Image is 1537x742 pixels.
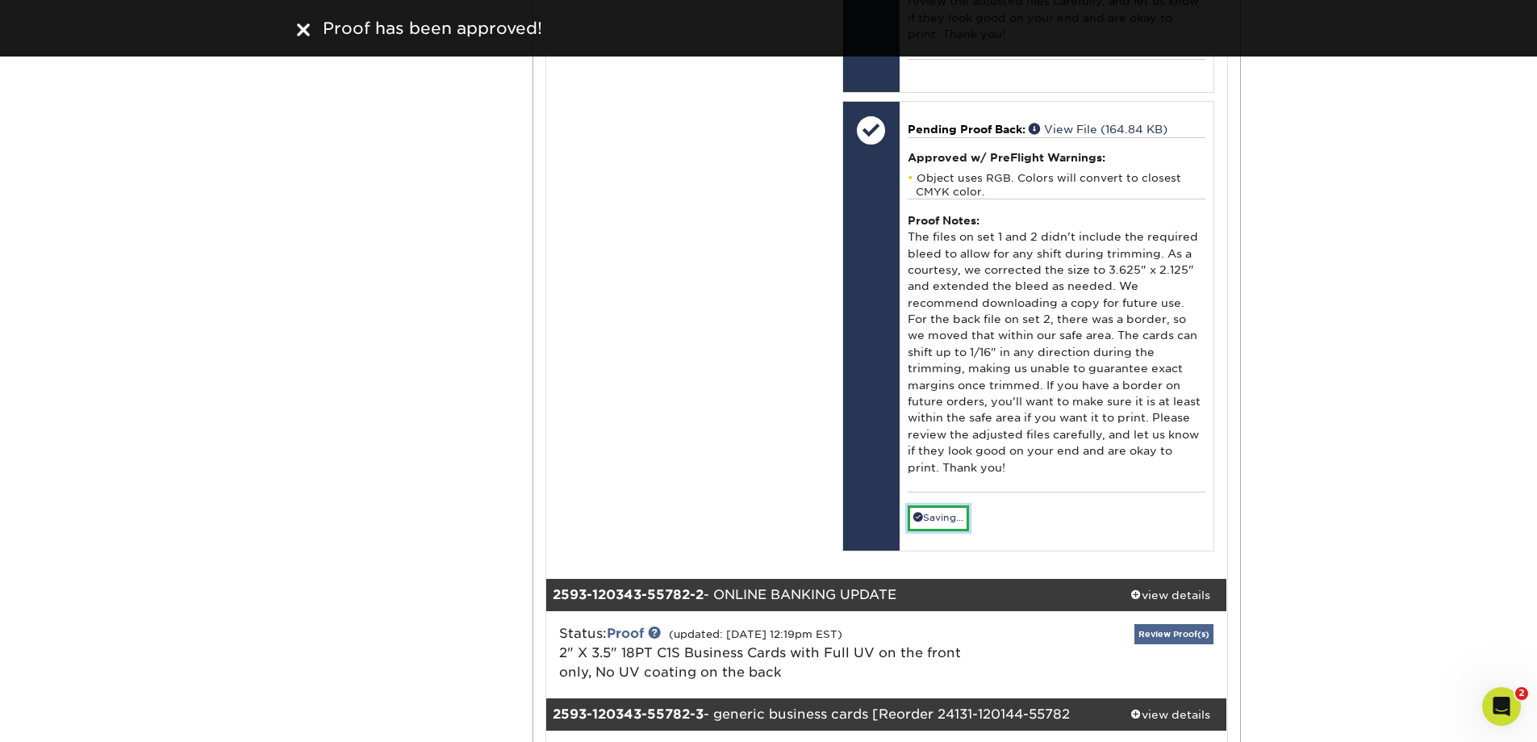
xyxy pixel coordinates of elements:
[1113,698,1227,731] a: view details
[1113,706,1227,723] div: view details
[908,199,1205,493] div: The files on set 1 and 2 didn't include the required bleed to allow for any shift during trimming...
[908,214,979,227] strong: Proof Notes:
[323,19,542,38] span: Proof has been approved!
[559,645,961,680] a: 2" X 3.5" 18PT C1S Business Cards with Full UV on the front only, No UV coating on the back
[1134,624,1213,644] a: Review Proof(s)
[553,706,704,722] strong: 2593-120343-55782-3
[908,171,1205,199] li: Object uses RGB. Colors will convert to closest CMYK color.
[1113,579,1227,611] a: view details
[908,151,1205,164] h4: Approved w/ PreFlight Warnings:
[553,587,704,602] strong: 2593-120343-55782-2
[669,628,842,640] small: (updated: [DATE] 12:19pm EST)
[297,23,310,36] img: close
[1482,687,1521,726] iframe: Intercom live chat
[1029,123,1167,136] a: View File (164.84 KB)
[607,626,644,641] a: Proof
[908,123,1025,136] span: Pending Proof Back:
[908,505,969,530] a: Saving...
[546,579,1113,611] div: - ONLINE BANKING UPDATE
[546,698,1113,731] div: - generic business cards [Reorder 24131-120144-55782
[547,624,1000,682] div: Status:
[1515,687,1528,700] span: 2
[1113,587,1227,603] div: view details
